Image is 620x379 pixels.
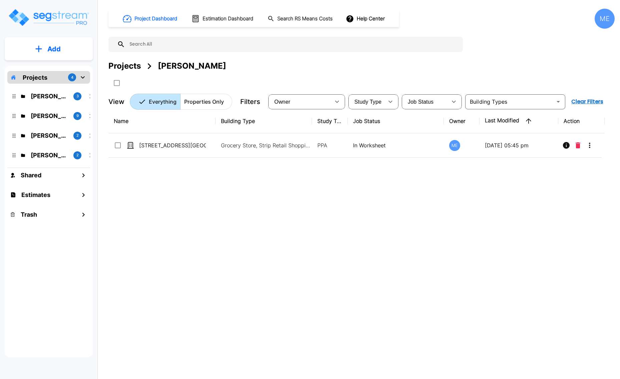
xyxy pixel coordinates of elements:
button: Info [560,139,573,152]
th: Study Type [312,109,348,133]
th: Action [558,109,605,133]
h1: Project Dashboard [134,15,177,23]
p: Kristina's Folder (Finalized Reports) [31,111,68,120]
p: 2 [76,152,79,158]
p: [DATE] 05:45 pm [485,141,553,149]
p: Projects [23,73,47,82]
button: Everything [130,94,181,110]
button: Properties Only [180,94,232,110]
p: Karina's Folder [31,131,68,140]
input: Search All [125,37,459,52]
button: Search RS Means Costs [265,12,336,25]
h1: Shared [21,171,41,180]
p: View [108,97,124,107]
button: SelectAll [110,76,123,90]
div: Select [270,92,330,111]
p: 2 [76,133,79,138]
div: ME [595,9,615,29]
button: Add [5,39,93,59]
button: Open [554,97,563,106]
span: Owner [274,99,290,105]
button: Clear Filters [569,95,606,108]
h1: Trash [21,210,37,219]
button: Project Dashboard [120,11,181,26]
th: Name [108,109,216,133]
div: Select [350,92,384,111]
button: Help Center [344,12,387,25]
button: Estimation Dashboard [189,12,257,26]
span: Job Status [408,99,433,105]
th: Job Status [348,109,444,133]
span: Study Type [354,99,381,105]
p: 3 [76,93,79,99]
h1: Search RS Means Costs [277,15,333,23]
input: Building Types [467,97,552,106]
p: M.E. Folder [31,151,68,160]
div: [PERSON_NAME] [158,60,226,72]
div: Select [403,92,447,111]
p: [STREET_ADDRESS][GEOGRAPHIC_DATA][STREET_ADDRESS] [139,141,206,149]
p: Filters [240,97,260,107]
p: Everything [149,98,177,106]
th: Last Modified [480,109,558,133]
h1: Estimation Dashboard [203,15,253,23]
p: Jon's Folder [31,92,68,101]
p: 9 [76,113,79,119]
button: Delete [573,139,583,152]
div: Platform [130,94,232,110]
img: Logo [8,8,89,27]
p: 4 [71,75,73,80]
p: Properties Only [184,98,224,106]
th: Owner [444,109,480,133]
div: Projects [108,60,141,72]
h1: Estimates [21,190,50,199]
p: PPA [317,141,342,149]
div: ME [449,140,460,151]
button: More-Options [583,139,596,152]
p: In Worksheet [353,141,439,149]
th: Building Type [216,109,312,133]
p: Grocery Store, Strip Retail Shopping Center, Commercial Property Site, Commercial Property Site [221,141,311,149]
p: Add [47,44,61,54]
